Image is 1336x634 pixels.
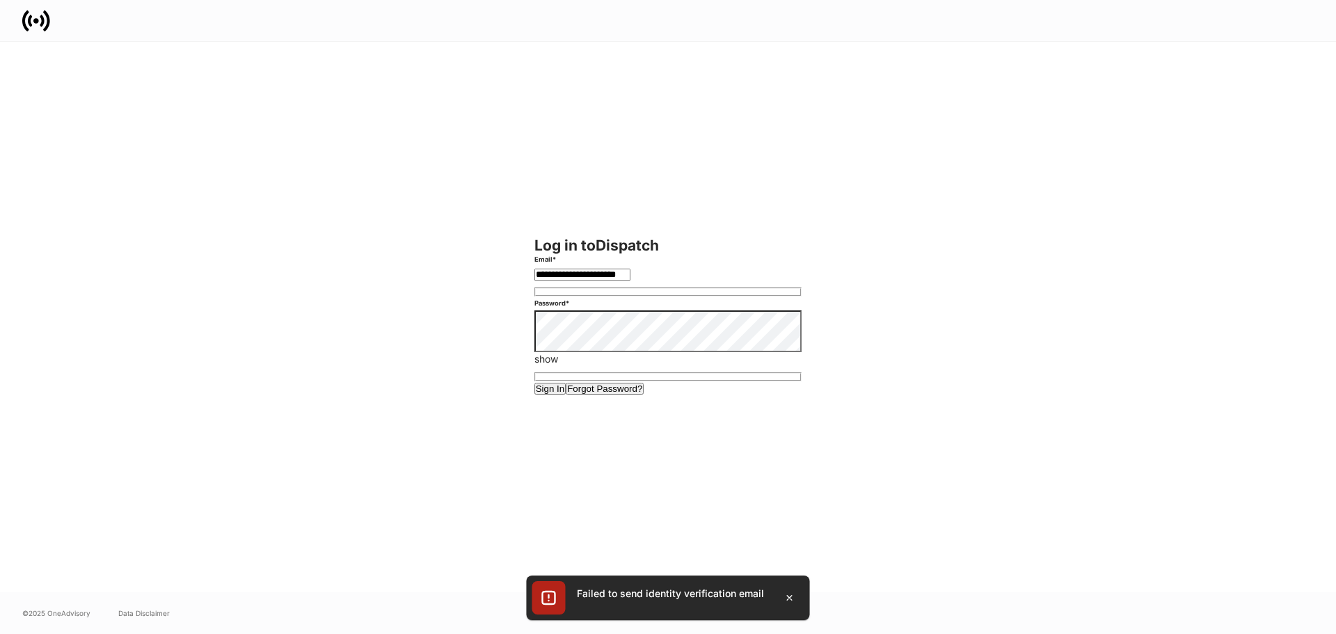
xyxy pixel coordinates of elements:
div: Sign In [536,384,565,393]
h6: Email [534,253,556,267]
h6: Password [534,296,569,310]
div: Failed to send identity verification email [577,587,764,601]
span: © 2025 OneAdvisory [22,608,90,619]
a: Data Disclaimer [118,608,170,619]
button: Sign In [534,383,566,395]
h2: Log in to Dispatch [534,239,802,253]
p: show [534,352,802,366]
button: Forgot Password? [566,383,644,395]
div: Forgot Password? [567,384,642,393]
